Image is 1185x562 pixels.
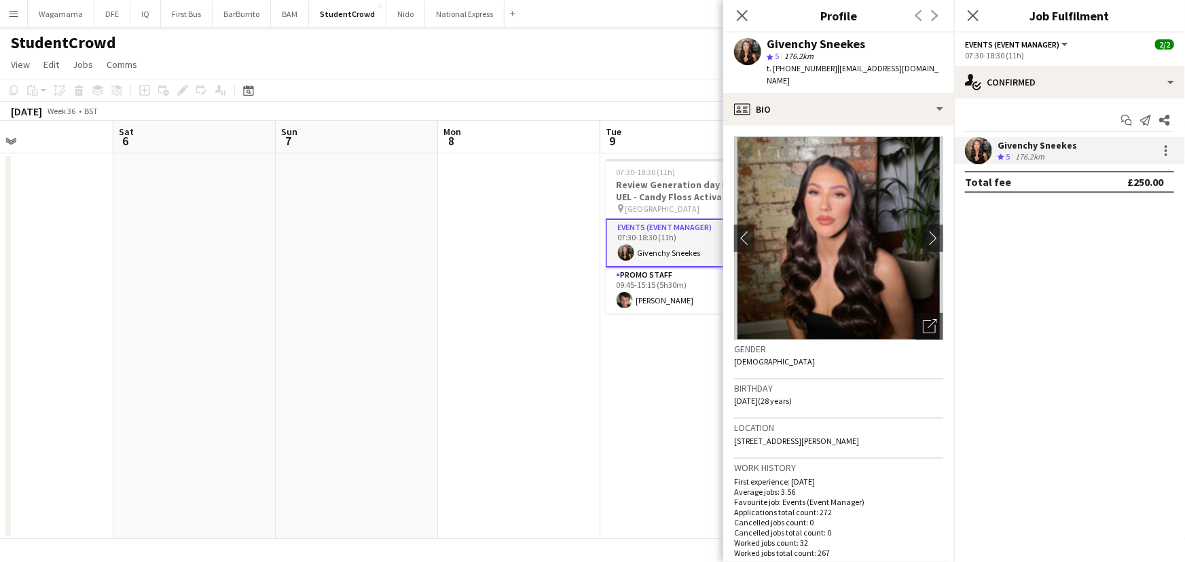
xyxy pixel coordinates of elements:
h1: StudentCrowd [11,33,116,53]
h3: Profile [723,7,954,24]
span: Mon [443,126,461,138]
a: View [5,56,35,73]
div: Open photos pop-in [916,313,943,340]
img: Crew avatar or photo [734,136,943,340]
span: View [11,58,30,71]
span: [DATE] (28 years) [734,396,792,406]
p: Average jobs: 3.56 [734,487,943,497]
a: Edit [38,56,65,73]
span: 5 [1006,151,1010,162]
span: 07:30-18:30 (11h) [617,167,676,177]
div: Givenchy Sneekes [998,139,1077,151]
app-card-role: Events (Event Manager)1/107:30-18:30 (11h)Givenchy Sneekes [606,219,758,267]
span: Jobs [73,58,93,71]
button: Wagamama [28,1,94,27]
div: [DATE] [11,105,42,118]
span: 5 [775,51,779,61]
button: StudentCrowd [309,1,386,27]
a: Jobs [67,56,98,73]
div: BST [84,106,98,116]
div: 07:30-18:30 (11h) [965,50,1174,60]
button: National Express [425,1,505,27]
app-job-card: 07:30-18:30 (11h)2/2Review Generation day in UEL - Candy Floss Activation [GEOGRAPHIC_DATA]2 Role... [606,159,758,314]
span: [STREET_ADDRESS][PERSON_NAME] [734,436,859,446]
span: | [EMAIL_ADDRESS][DOMAIN_NAME] [767,63,938,86]
span: Sat [119,126,134,138]
h3: Review Generation day in UEL - Candy Floss Activation [606,179,758,203]
p: Cancelled jobs total count: 0 [734,527,943,538]
p: Worked jobs count: 32 [734,538,943,548]
h3: Gender [734,343,943,355]
div: Total fee [965,175,1011,189]
div: Confirmed [954,66,1185,98]
button: IQ [130,1,161,27]
button: BarBurrito [213,1,271,27]
span: [GEOGRAPHIC_DATA] [625,204,700,214]
span: 2/2 [1155,39,1174,50]
span: t. [PHONE_NUMBER] [767,63,837,73]
button: Events (Event Manager) [965,39,1070,50]
span: [DEMOGRAPHIC_DATA] [734,356,815,367]
button: BAM [271,1,309,27]
span: 176.2km [782,51,816,61]
a: Comms [101,56,143,73]
button: First Bus [161,1,213,27]
span: Week 36 [45,106,79,116]
p: First experience: [DATE] [734,476,943,487]
div: Bio [723,93,954,126]
div: £250.00 [1127,175,1163,189]
span: Events (Event Manager) [965,39,1059,50]
h3: Birthday [734,382,943,394]
p: Cancelled jobs count: 0 [734,517,943,527]
div: Givenchy Sneekes [767,38,865,50]
span: Edit [43,58,59,71]
button: DFE [94,1,130,27]
span: Sun [281,126,297,138]
span: 6 [117,133,134,149]
p: Favourite job: Events (Event Manager) [734,497,943,507]
span: Tue [606,126,621,138]
span: 8 [441,133,461,149]
span: 9 [604,133,621,149]
button: Nido [386,1,425,27]
div: 176.2km [1013,151,1047,163]
app-card-role: Promo Staff1/109:45-15:15 (5h30m)[PERSON_NAME] [606,267,758,314]
span: Comms [107,58,137,71]
span: 7 [279,133,297,149]
h3: Work history [734,462,943,474]
h3: Location [734,421,943,434]
p: Worked jobs total count: 267 [734,548,943,558]
h3: Job Fulfilment [954,7,1185,24]
p: Applications total count: 272 [734,507,943,517]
